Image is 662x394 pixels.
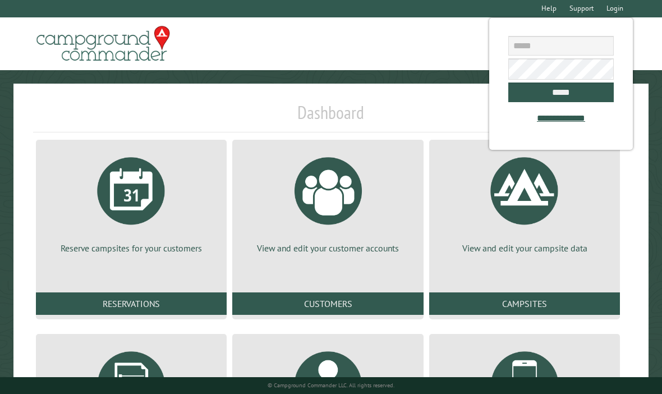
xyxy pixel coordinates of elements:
[246,149,410,254] a: View and edit your customer accounts
[33,102,629,132] h1: Dashboard
[429,292,620,315] a: Campsites
[246,242,410,254] p: View and edit your customer accounts
[33,22,173,66] img: Campground Commander
[49,149,213,254] a: Reserve campsites for your customers
[36,292,227,315] a: Reservations
[443,242,606,254] p: View and edit your campsite data
[443,149,606,254] a: View and edit your campsite data
[232,292,423,315] a: Customers
[49,242,213,254] p: Reserve campsites for your customers
[268,382,394,389] small: © Campground Commander LLC. All rights reserved.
